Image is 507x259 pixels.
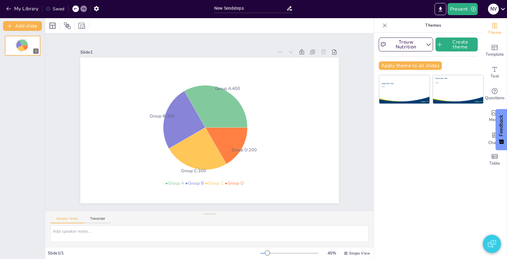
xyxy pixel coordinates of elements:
[64,22,71,29] span: Position
[448,3,478,15] button: Present
[483,62,507,84] div: Add text boxes
[349,251,370,256] span: Single View
[382,86,411,87] div: Subtitle
[435,77,477,80] div: Presentation Title
[435,3,446,15] button: Export to PowerPoint
[14,43,18,44] text: Group B : 300
[485,95,505,101] span: Questions
[208,180,224,186] span: Group C
[215,86,240,91] text: Group A : 400
[488,4,499,15] div: N V
[435,38,478,51] button: Create theme
[488,139,501,146] span: Charts
[26,48,29,49] text: Group D : 200
[214,4,286,13] input: Insert title
[168,180,184,186] span: Group A
[19,51,22,52] text: Group C : 300
[488,29,502,36] span: Theme
[231,147,257,153] text: Group D : 200
[50,217,84,223] button: Speaker Notes
[48,21,57,31] div: Layout
[483,149,507,171] div: Add a table
[5,4,41,14] button: My Library
[489,160,500,167] span: Table
[3,21,42,31] button: Add slide
[390,18,477,33] p: Themes
[46,6,64,12] div: Saved
[382,83,411,85] div: Presentation Title
[379,61,442,70] button: Apply theme to all slides
[499,115,504,136] span: Feedback
[435,82,477,84] div: Subtitle
[227,180,244,186] span: Group D
[77,21,86,31] div: Resize presentation
[84,217,111,223] button: Transcript
[483,127,507,149] div: Add charts and graphs
[483,105,507,127] div: Add images, graphics, shapes or video
[488,3,499,15] button: N V
[489,116,501,123] span: Media
[48,250,260,256] div: Slide 1 / 1
[80,49,274,55] div: Slide 1
[33,48,39,54] div: 1
[490,73,499,80] span: Text
[496,109,507,150] button: Feedback - Show survey
[486,51,504,58] span: Template
[379,38,433,51] button: Trouw Nutrition
[149,113,174,119] text: Group B : 300
[5,36,40,56] div: 1
[483,18,507,40] div: Change the overall theme
[324,250,339,256] div: 45 %
[483,84,507,105] div: Get real-time input from your audience
[188,180,204,186] span: Group B
[483,40,507,62] div: Add ready made slides
[181,168,206,174] text: Group C : 300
